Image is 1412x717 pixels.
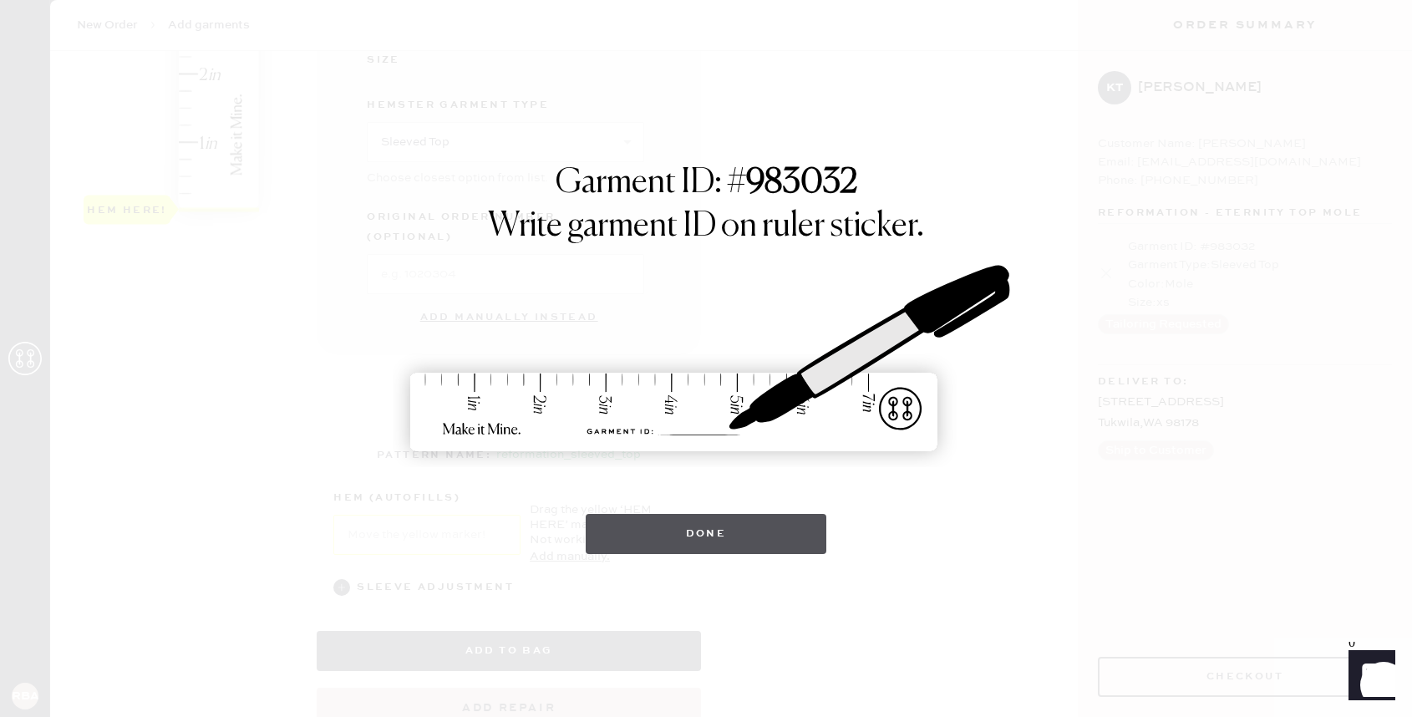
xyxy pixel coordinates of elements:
[556,163,857,206] h1: Garment ID: #
[488,206,924,247] h1: Write garment ID on ruler sticker.
[1333,642,1404,714] iframe: Front Chat
[393,221,1019,497] img: ruler-sticker-sharpie.svg
[746,166,857,200] strong: 983032
[586,514,827,554] button: Done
